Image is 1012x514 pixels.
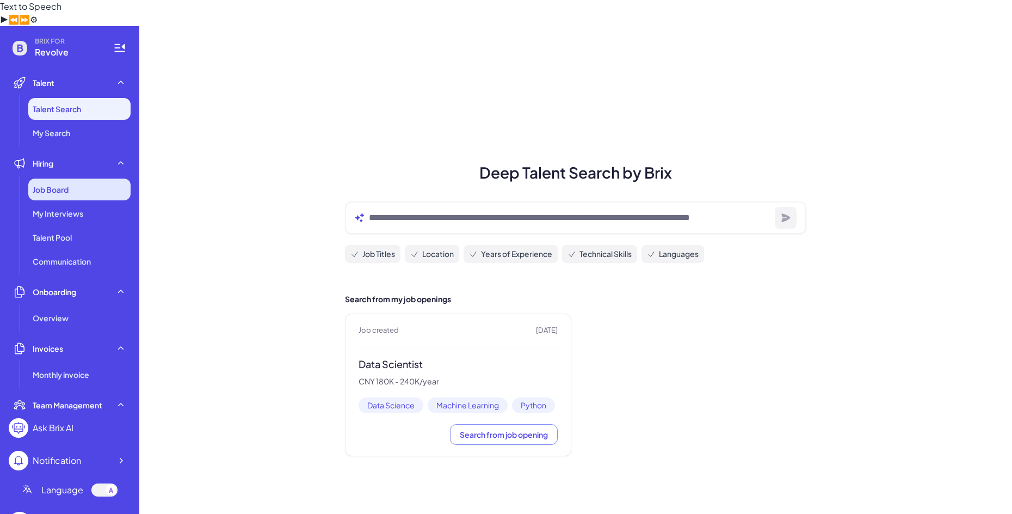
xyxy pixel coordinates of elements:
p: CNY 180K - 240K/year [359,377,558,387]
span: Location [422,248,454,260]
span: Data Science [359,397,423,413]
h2: Search from my job openings [345,293,806,305]
span: Talent Search [33,103,81,114]
span: Machine Learning [428,397,508,413]
span: Job created [359,325,399,336]
span: Search from job opening [460,430,548,439]
div: Ask Brix AI [33,421,73,435]
span: Talent [33,77,54,88]
span: Monthly invoice [33,369,89,380]
span: Revolve [35,46,100,59]
span: Invoices [33,343,63,354]
span: Python [512,397,555,413]
span: Language [41,484,83,497]
span: My Search [33,127,70,138]
span: Overview [33,313,69,323]
h3: Data Scientist [359,358,558,371]
span: Onboarding [33,286,76,297]
span: [DATE] [536,325,558,336]
span: Team Management [33,400,102,411]
span: Communication [33,256,91,267]
span: Job Board [33,184,69,195]
button: Previous [8,13,19,26]
span: My Interviews [33,208,83,219]
span: BRIX FOR [35,37,100,46]
span: Talent Pool [33,232,72,243]
button: Forward [19,13,30,26]
span: Technical Skills [579,248,632,260]
span: Job Titles [362,248,395,260]
span: Years of Experience [481,248,552,260]
span: Hiring [33,158,53,169]
span: Languages [659,248,699,260]
div: Notification [33,454,81,467]
h1: Deep Talent Search by Brix [332,161,819,184]
button: Search from job opening [450,424,558,445]
button: Settings [30,13,38,26]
